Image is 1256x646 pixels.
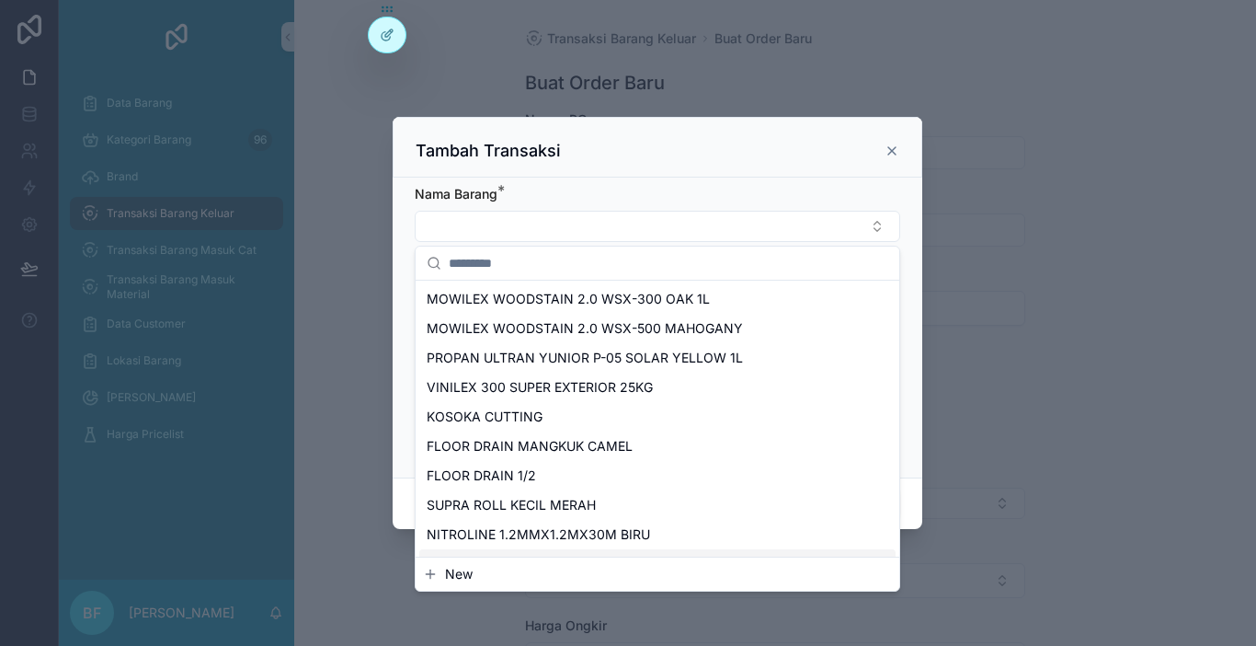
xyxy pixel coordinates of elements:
[416,281,899,557] div: Suggestions
[445,565,473,583] span: New
[427,467,536,485] span: FLOOR DRAIN 1/2
[427,290,710,308] span: MOWILEX WOODSTAIN 2.0 WSX-300 OAK 1L
[427,408,542,426] span: KOSOKA CUTTING
[427,555,726,573] span: SEIV Paint Chemolux 180SUPER WHITE 0.95 Liter
[427,525,650,544] span: NITROLINE 1.2MMX1.2MX30M BIRU
[427,319,743,338] span: MOWILEX WOODSTAIN 2.0 WSX-500 MAHOGANY
[423,565,892,583] button: New
[416,140,561,162] h3: Tambah Transaksi
[427,496,596,514] span: SUPRA ROLL KECIL MERAH
[427,378,653,397] span: VINILEX 300 SUPER EXTERIOR 25KG
[415,186,497,202] span: Nama Barang
[427,349,743,367] span: PROPAN ULTRAN YUNIOR P-05 SOLAR YELLOW 1L
[427,437,633,456] span: FLOOR DRAIN MANGKUK CAMEL
[415,211,900,242] button: Select Button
